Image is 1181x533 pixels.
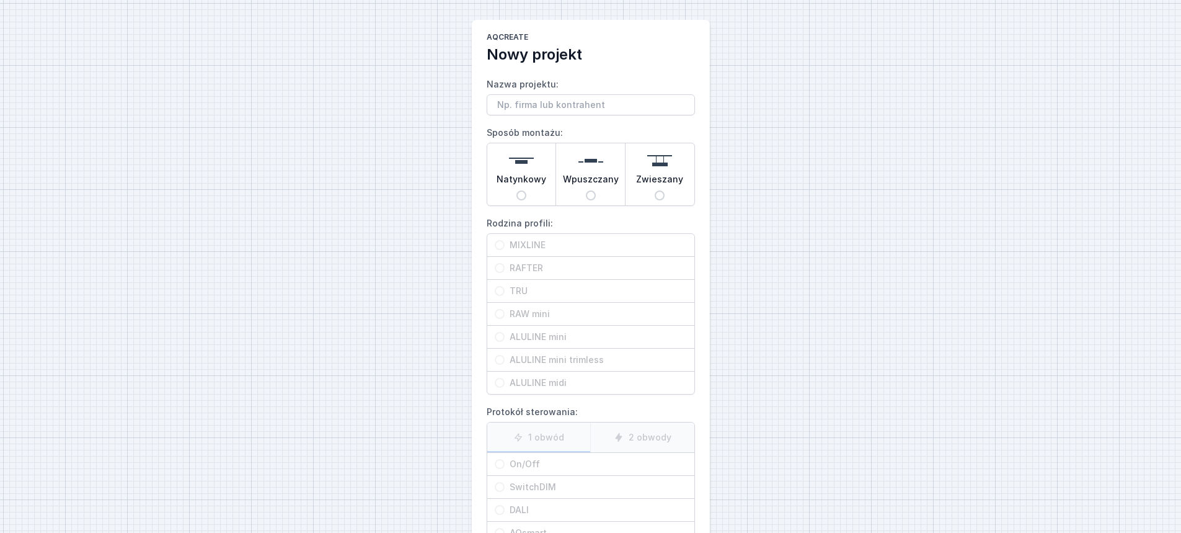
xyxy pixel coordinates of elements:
span: Wpuszczany [563,173,619,190]
img: surface.svg [509,148,534,173]
label: Nazwa projektu: [487,74,695,115]
input: Nazwa projektu: [487,94,695,115]
input: Zwieszany [655,190,665,200]
img: recessed.svg [578,148,603,173]
span: Natynkowy [497,173,546,190]
span: Zwieszany [636,173,683,190]
input: Wpuszczany [586,190,596,200]
h2: Nowy projekt [487,45,695,65]
input: Natynkowy [516,190,526,200]
label: Sposób montażu: [487,123,695,206]
img: suspended.svg [647,148,672,173]
h1: AQcreate [487,32,695,45]
label: Rodzina profili: [487,213,695,395]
